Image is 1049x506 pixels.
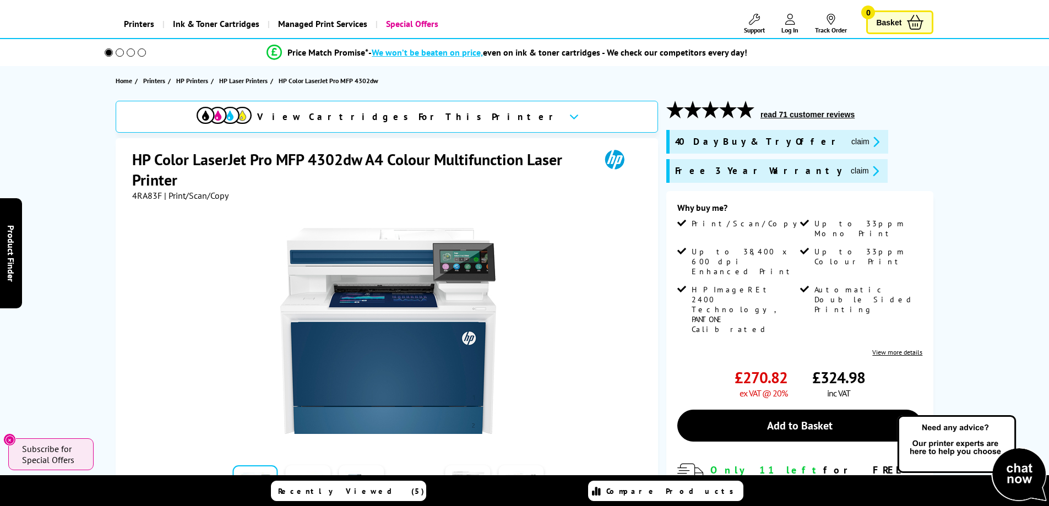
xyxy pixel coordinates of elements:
h1: HP Color LaserJet Pro MFP 4302dw A4 Colour Multifunction Laser Printer [132,149,589,190]
span: Up to 33ppm Colour Print [814,247,920,266]
span: Up to 38,400 x 600 dpi Enhanced Print [692,247,797,276]
button: promo-description [848,135,883,148]
span: 40 Day Buy & Try Offer [675,135,843,148]
a: Home [116,75,135,86]
span: £324.98 [812,367,865,388]
span: Print/Scan/Copy [692,219,805,228]
span: Recently Viewed (5) [278,486,425,496]
div: for FREE Next Day Delivery [710,464,922,489]
a: Add to Basket [677,410,922,442]
span: Only 11 left [710,464,823,476]
span: Automatic Double Sided Printing [814,285,920,314]
img: View Cartridges [197,107,252,124]
span: HP Laser Printers [219,75,268,86]
a: Special Offers [376,10,447,38]
span: £270.82 [735,367,787,388]
a: Support [744,14,765,34]
span: | Print/Scan/Copy [164,190,229,201]
span: Support [744,26,765,34]
img: HP Color LaserJet Pro MFP 4302dw [280,223,496,439]
li: modal_Promise [90,43,925,62]
a: HP Printers [176,75,211,86]
button: read 71 customer reviews [757,110,858,119]
span: ex VAT @ 20% [740,388,787,399]
img: Open Live Chat window [895,413,1049,504]
span: HP Color LaserJet Pro MFP 4302dw [279,75,378,86]
span: Printers [143,75,165,86]
a: Ink & Toner Cartridges [162,10,268,38]
span: We won’t be beaten on price, [372,47,483,58]
img: HP [589,149,640,170]
span: Product Finder [6,225,17,281]
span: Subscribe for Special Offers [22,443,83,465]
a: Managed Print Services [268,10,376,38]
span: Log In [781,26,798,34]
div: Why buy me? [677,202,922,219]
span: Price Match Promise* [287,47,368,58]
a: Printers [143,75,168,86]
span: HP Printers [176,75,208,86]
a: Compare Products [588,481,743,501]
a: Basket 0 [866,10,933,34]
span: Ink & Toner Cartridges [173,10,259,38]
a: HP Color LaserJet Pro MFP 4302dw [279,75,381,86]
a: Log In [781,14,798,34]
span: Up to 33ppm Mono Print [814,219,920,238]
button: promo-description [847,165,882,177]
span: View Cartridges For This Printer [257,111,560,123]
a: View more details [872,348,922,356]
span: Free 3 Year Warranty [675,165,842,177]
a: Printers [116,10,162,38]
a: HP Laser Printers [219,75,270,86]
button: Close [3,433,16,446]
span: HP ImageREt 2400 Technology, PANTONE Calibrated [692,285,797,334]
span: Basket [876,15,901,30]
span: Compare Products [606,486,740,496]
span: 4RA83F [132,190,162,201]
span: 0 [861,6,875,19]
span: Home [116,75,132,86]
div: - even on ink & toner cartridges - We check our competitors every day! [368,47,747,58]
span: inc VAT [827,388,850,399]
a: Track Order [815,14,847,34]
a: Recently Viewed (5) [271,481,426,501]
